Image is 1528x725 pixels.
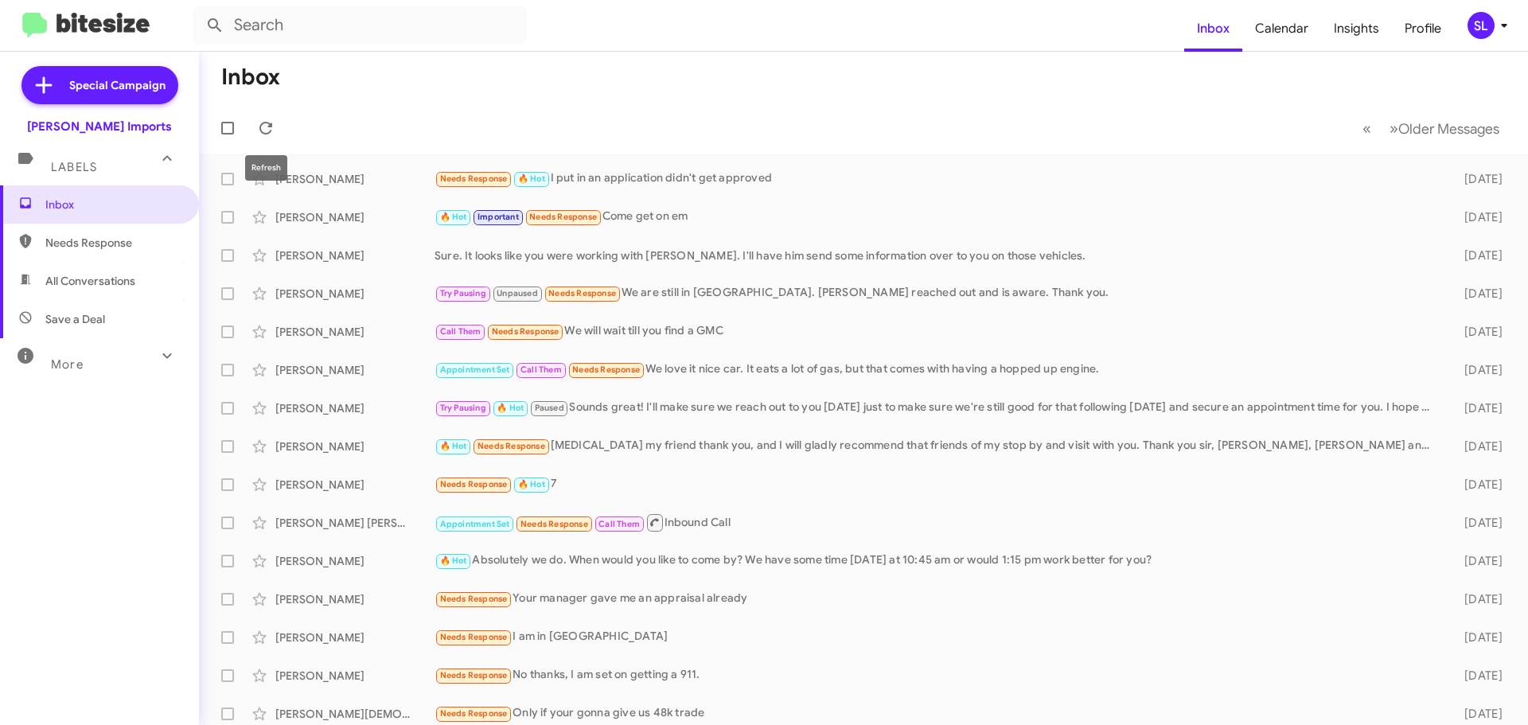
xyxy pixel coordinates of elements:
div: We are still in [GEOGRAPHIC_DATA]. [PERSON_NAME] reached out and is aware. Thank you. [435,284,1439,302]
span: « [1362,119,1371,138]
div: [PERSON_NAME] [275,209,435,225]
div: [PERSON_NAME] [275,439,435,454]
div: Refresh [245,155,287,181]
div: Sounds great! I'll make sure we reach out to you [DATE] just to make sure we're still good for th... [435,399,1439,417]
div: [DATE] [1439,439,1515,454]
div: [DATE] [1439,324,1515,340]
a: Insights [1321,6,1392,52]
div: [DATE] [1439,477,1515,493]
button: Previous [1353,112,1381,145]
div: [PERSON_NAME] [275,553,435,569]
span: Needs Response [440,708,508,719]
a: Calendar [1242,6,1321,52]
span: Inbox [45,197,181,212]
span: Paused [535,403,564,413]
div: [DATE] [1439,706,1515,722]
span: Older Messages [1398,120,1499,138]
span: Needs Response [440,670,508,680]
div: Your manager gave me an appraisal already [435,590,1439,608]
div: [PERSON_NAME] [PERSON_NAME] [275,515,435,531]
span: Needs Response [45,235,181,251]
span: 🔥 Hot [440,212,467,222]
div: Inbound Call [435,513,1439,532]
div: [PERSON_NAME] [275,248,435,263]
div: [PERSON_NAME] [275,668,435,684]
div: [PERSON_NAME] [275,286,435,302]
span: 🔥 Hot [497,403,524,413]
div: [PERSON_NAME] [275,400,435,416]
div: [MEDICAL_DATA] my friend thank you, and I will gladly recommend that friends of my stop by and vi... [435,437,1439,455]
span: Needs Response [572,364,640,375]
span: Appointment Set [440,519,510,529]
button: SL [1454,12,1510,39]
div: No thanks, I am set on getting a 911. [435,666,1439,684]
input: Search [193,6,527,45]
div: I put in an application didn't get approved [435,170,1439,188]
div: Only if your gonna give us 48k trade [435,704,1439,723]
span: Call Them [440,326,481,337]
span: Labels [51,160,97,174]
span: Appointment Set [440,364,510,375]
span: Save a Deal [45,311,105,327]
h1: Inbox [221,64,280,90]
div: [DATE] [1439,591,1515,607]
span: 🔥 Hot [518,479,545,489]
span: 🔥 Hot [440,441,467,451]
span: Special Campaign [69,77,166,93]
div: [PERSON_NAME] [275,324,435,340]
button: Next [1380,112,1509,145]
span: Call Them [520,364,562,375]
div: 7 [435,475,1439,493]
div: [DATE] [1439,400,1515,416]
div: [DATE] [1439,286,1515,302]
div: [DATE] [1439,248,1515,263]
div: [DATE] [1439,362,1515,378]
div: [DATE] [1439,171,1515,187]
div: [DATE] [1439,553,1515,569]
a: Profile [1392,6,1454,52]
div: We love it nice car. It eats a lot of gas, but that comes with having a hopped up engine. [435,361,1439,379]
div: [DATE] [1439,209,1515,225]
span: Needs Response [520,519,588,529]
div: [DATE] [1439,630,1515,645]
div: [PERSON_NAME] [275,630,435,645]
div: Come get on em [435,208,1439,226]
span: Needs Response [440,479,508,489]
span: Call Them [598,519,640,529]
div: [PERSON_NAME][DEMOGRAPHIC_DATA] [275,706,435,722]
div: Absolutely we do. When would you like to come by? We have some time [DATE] at 10:45 am or would 1... [435,552,1439,570]
span: Important [477,212,519,222]
span: Needs Response [548,288,616,298]
nav: Page navigation example [1354,112,1509,145]
div: [PERSON_NAME] [275,591,435,607]
span: 🔥 Hot [518,173,545,184]
a: Inbox [1184,6,1242,52]
span: Needs Response [440,173,508,184]
span: All Conversations [45,273,135,289]
span: Needs Response [492,326,559,337]
div: [PERSON_NAME] [275,477,435,493]
div: [PERSON_NAME] Imports [27,119,172,134]
a: Special Campaign [21,66,178,104]
div: [PERSON_NAME] [275,362,435,378]
div: We will wait till you find a GMC [435,322,1439,341]
span: Needs Response [477,441,545,451]
span: Try Pausing [440,288,486,298]
div: [DATE] [1439,668,1515,684]
span: Try Pausing [440,403,486,413]
span: More [51,357,84,372]
div: [PERSON_NAME] [275,171,435,187]
div: I am in [GEOGRAPHIC_DATA] [435,628,1439,646]
span: Unpaused [497,288,538,298]
span: 🔥 Hot [440,555,467,566]
div: Sure. It looks like you were working with [PERSON_NAME]. I'll have him send some information over... [435,248,1439,263]
div: SL [1468,12,1495,39]
span: » [1390,119,1398,138]
div: [DATE] [1439,515,1515,531]
span: Needs Response [440,632,508,642]
span: Needs Response [440,594,508,604]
